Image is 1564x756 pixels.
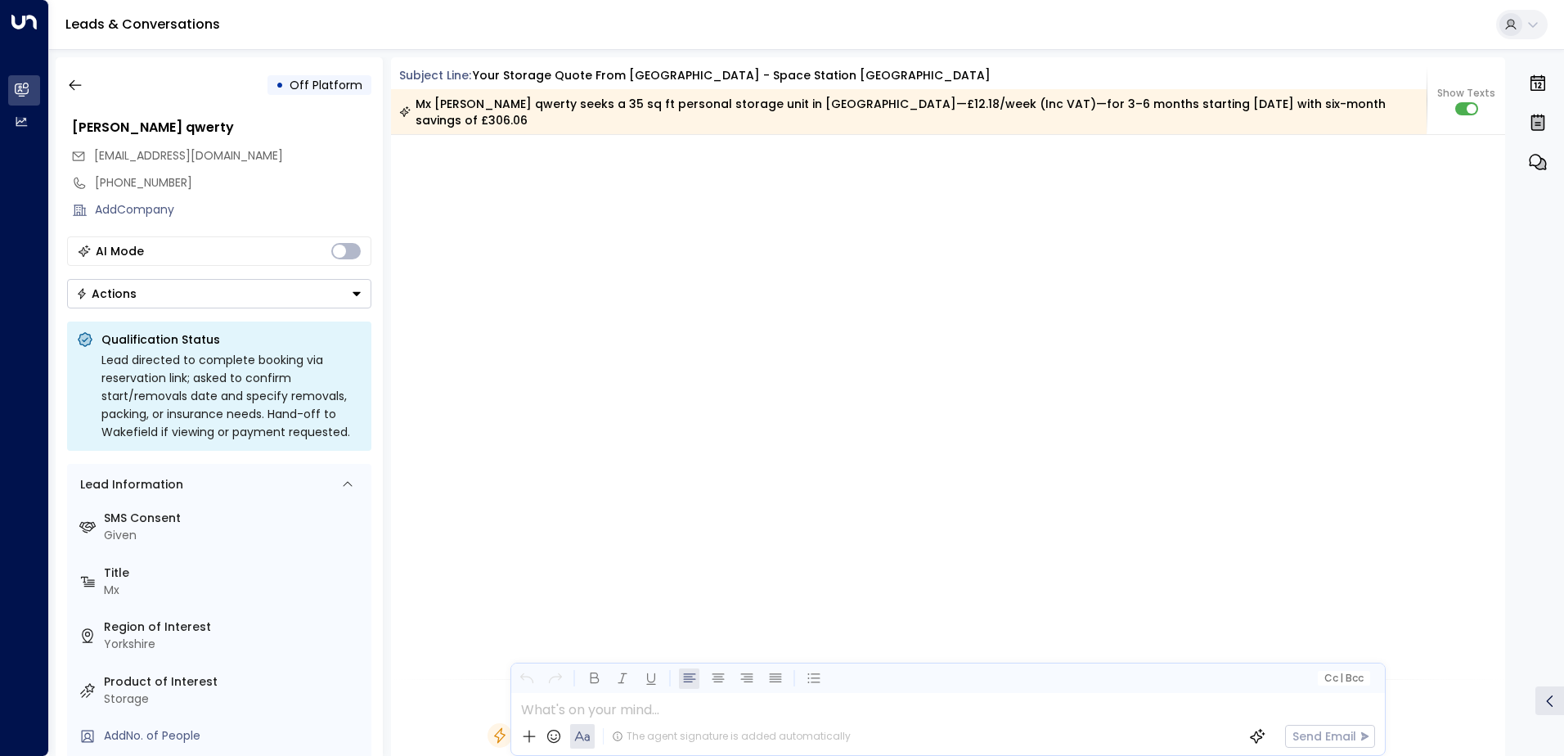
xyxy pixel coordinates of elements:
[104,565,365,582] label: Title
[104,727,365,745] div: AddNo. of People
[1324,673,1363,684] span: Cc Bcc
[104,636,365,653] div: Yorkshire
[290,77,362,93] span: Off Platform
[1437,86,1495,101] span: Show Texts
[473,67,991,84] div: Your storage quote from [GEOGRAPHIC_DATA] - Space Station [GEOGRAPHIC_DATA]
[74,476,183,493] div: Lead Information
[96,243,144,259] div: AI Mode
[101,351,362,441] div: Lead directed to complete booking via reservation link; asked to confirm start/removals date and ...
[516,668,537,689] button: Undo
[94,147,283,164] span: [EMAIL_ADDRESS][DOMAIN_NAME]
[104,691,365,708] div: Storage
[76,286,137,301] div: Actions
[104,527,365,544] div: Given
[67,279,371,308] div: Button group with a nested menu
[95,201,371,218] div: AddCompany
[545,668,565,689] button: Redo
[104,619,365,636] label: Region of Interest
[104,673,365,691] label: Product of Interest
[399,67,471,83] span: Subject Line:
[67,279,371,308] button: Actions
[104,582,365,599] div: Mx
[276,70,284,100] div: •
[65,15,220,34] a: Leads & Conversations
[101,331,362,348] p: Qualification Status
[1317,671,1369,686] button: Cc|Bcc
[1340,673,1343,684] span: |
[104,510,365,527] label: SMS Consent
[612,729,851,744] div: The agent signature is added automatically
[72,118,371,137] div: [PERSON_NAME] qwerty
[399,96,1418,128] div: Mx [PERSON_NAME] qwerty seeks a 35 sq ft personal storage unit in [GEOGRAPHIC_DATA]—£12.18/week (...
[95,174,371,191] div: [PHONE_NUMBER]
[94,147,283,164] span: balgushy@me.com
